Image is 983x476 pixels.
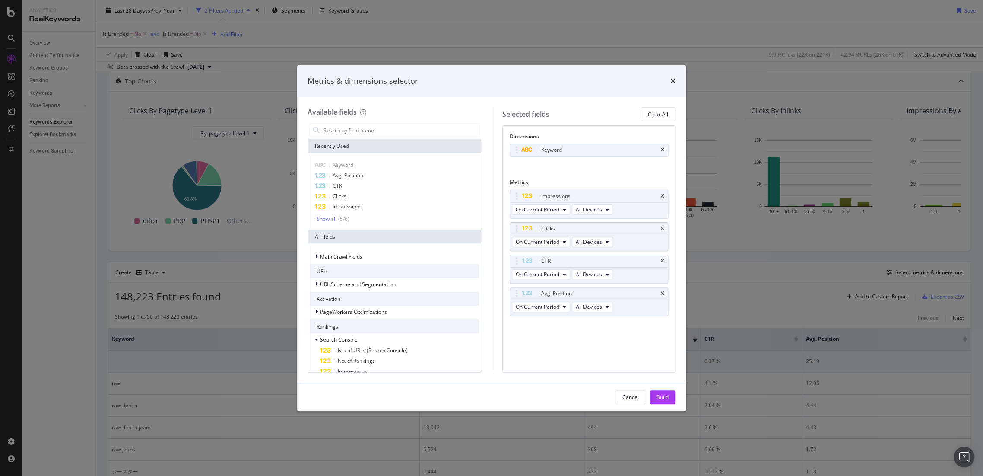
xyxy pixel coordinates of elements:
span: Impressions [338,367,367,375]
button: Clear All [641,107,675,121]
div: CTRtimesOn Current PeriodAll Devices [510,255,669,284]
span: On Current Period [516,303,559,310]
div: times [660,259,664,264]
div: times [660,291,664,296]
span: Search Console [320,336,358,343]
div: Avg. Position [541,289,572,298]
button: On Current Period [512,269,570,280]
div: Recently Used [308,139,481,153]
div: modal [297,65,686,411]
button: All Devices [572,204,613,215]
span: No. of Rankings [338,357,375,364]
button: All Devices [572,302,613,312]
div: CTR [541,257,551,265]
div: Keywordtimes [510,144,669,157]
button: On Current Period [512,204,570,215]
div: Keyword [541,146,562,154]
span: Keyword [333,161,353,169]
div: Show all [317,216,336,222]
div: Build [656,393,669,401]
div: Activation [310,292,479,306]
span: Clicks [333,192,346,200]
span: Main Crawl Fields [320,253,362,260]
span: All Devices [576,303,602,310]
div: Selected fields [502,109,549,119]
span: All Devices [576,238,602,246]
div: ( 5 / 6 ) [336,215,349,223]
div: times [660,226,664,231]
span: On Current Period [516,206,559,213]
div: times [670,76,675,87]
div: Open Intercom Messenger [954,447,974,467]
span: PageWorkers Optimizations [320,308,387,316]
div: Clear All [648,111,668,118]
div: Impressions [541,192,571,201]
input: Search by field name [323,124,479,137]
span: No. of URLs (Search Console) [338,347,408,354]
div: All fields [308,230,481,243]
div: times [660,194,664,199]
div: Cancel [622,393,639,401]
button: All Devices [572,269,613,280]
span: All Devices [576,206,602,213]
div: Dimensions [510,133,669,144]
div: times [660,147,664,153]
div: Clicks [541,224,555,233]
div: Avg. PositiontimesOn Current PeriodAll Devices [510,287,669,316]
div: ImpressionstimesOn Current PeriodAll Devices [510,190,669,219]
span: CTR [333,182,342,189]
div: Available fields [308,107,357,117]
button: Cancel [615,390,646,404]
span: On Current Period [516,238,559,246]
button: All Devices [572,237,613,247]
span: All Devices [576,271,602,278]
span: On Current Period [516,271,559,278]
button: On Current Period [512,237,570,247]
span: Impressions [333,203,362,210]
button: On Current Period [512,302,570,312]
div: Metrics & dimensions selector [308,76,418,87]
div: ClickstimesOn Current PeriodAll Devices [510,222,669,251]
span: Avg. Position [333,172,363,179]
span: URL Scheme and Segmentation [320,281,396,288]
div: Rankings [310,319,479,333]
button: Build [650,390,675,404]
div: Metrics [510,179,669,189]
div: URLs [310,264,479,278]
